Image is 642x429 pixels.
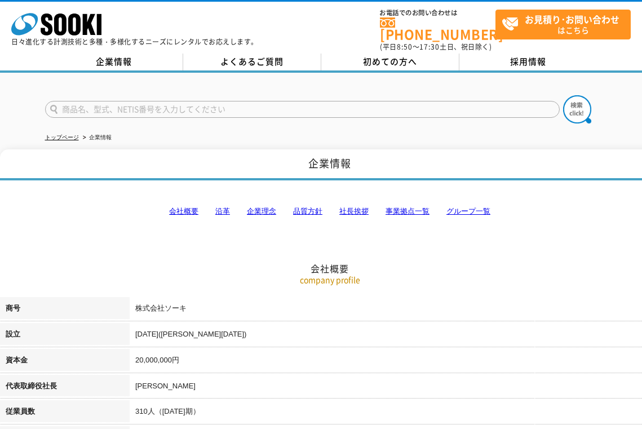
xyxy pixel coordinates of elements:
[45,101,560,118] input: 商品名、型式、NETIS番号を入力してください
[363,55,417,68] span: 初めての方へ
[380,42,492,52] span: (平日 ～ 土日、祝日除く)
[339,207,369,215] a: 社長挨拶
[563,95,591,123] img: btn_search.png
[45,54,183,70] a: 企業情報
[446,207,490,215] a: グループ一覧
[525,12,619,26] strong: お見積り･お問い合わせ
[11,38,258,45] p: 日々進化する計測技術と多種・多様化するニーズにレンタルでお応えします。
[459,54,597,70] a: 採用情報
[386,207,430,215] a: 事業拠点一覧
[45,134,79,140] a: トップページ
[380,10,495,16] span: お電話でのお問い合わせは
[215,207,230,215] a: 沿革
[321,54,459,70] a: 初めての方へ
[380,17,495,41] a: [PHONE_NUMBER]
[419,42,440,52] span: 17:30
[183,54,321,70] a: よくあるご質問
[495,10,631,39] a: お見積り･お問い合わせはこちら
[397,42,413,52] span: 8:50
[293,207,322,215] a: 品質方針
[81,132,112,144] li: 企業情報
[169,207,198,215] a: 会社概要
[247,207,276,215] a: 企業理念
[502,10,630,38] span: はこちら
